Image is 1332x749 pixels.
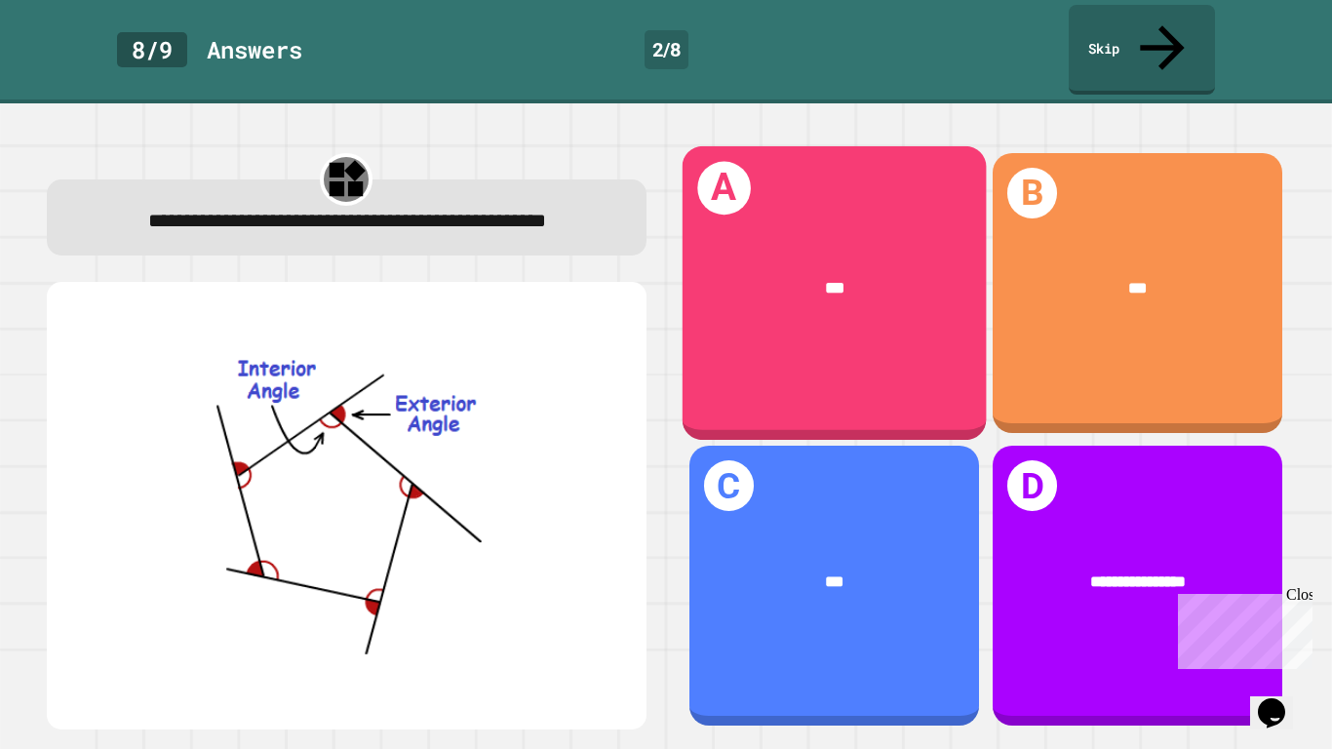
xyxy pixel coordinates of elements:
iframe: chat widget [1170,586,1312,669]
iframe: chat widget [1250,671,1312,729]
h1: D [1007,460,1058,511]
h1: B [1007,168,1058,218]
div: Chat with us now!Close [8,8,135,124]
div: 8 / 9 [117,32,187,67]
h1: C [704,460,755,511]
div: 2 / 8 [645,30,688,69]
img: quiz-media%2FnIdwO0FCrYo4scqrJD4E [66,306,627,704]
a: Skip [1069,5,1215,95]
div: Answer s [207,32,302,67]
h1: A [697,162,750,215]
